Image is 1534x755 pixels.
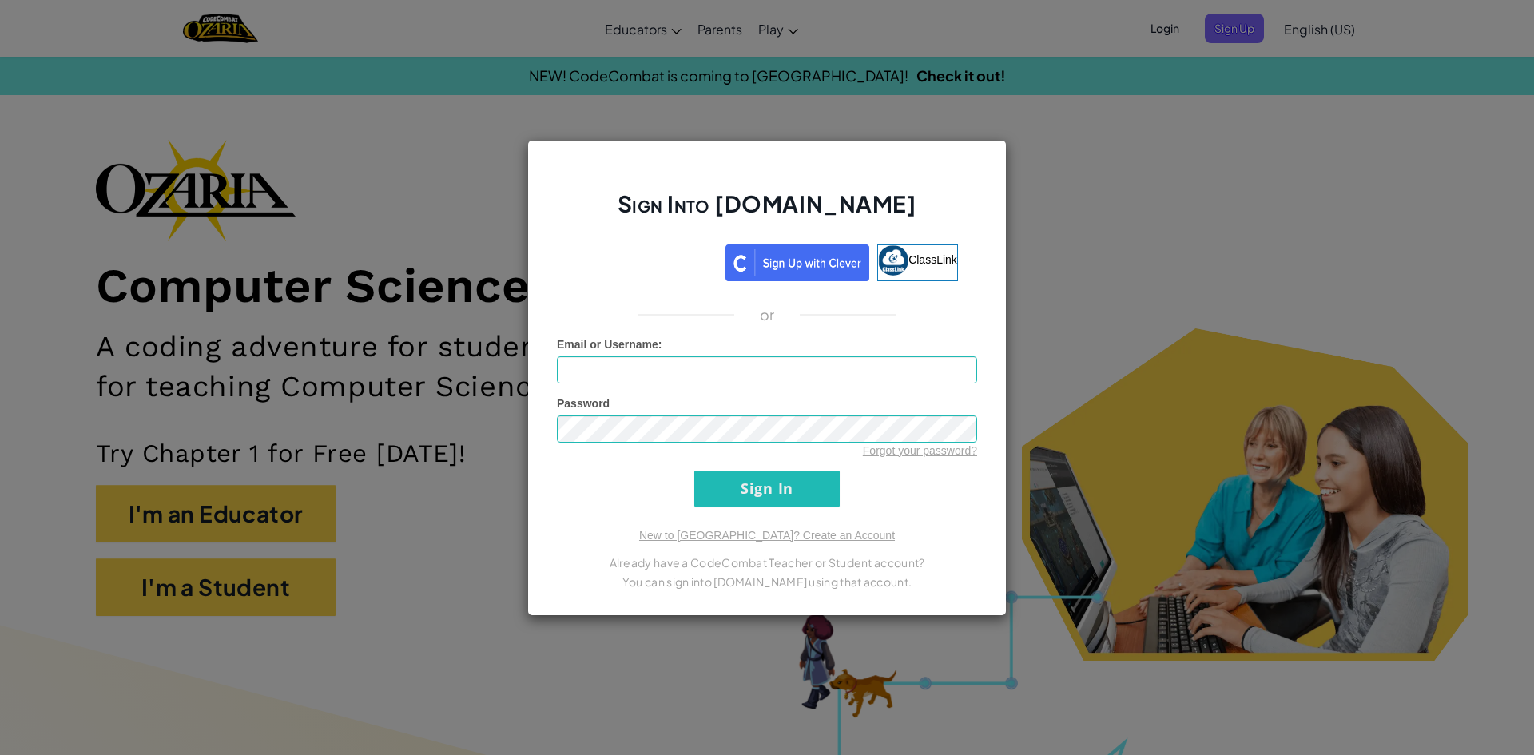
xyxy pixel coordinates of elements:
a: New to [GEOGRAPHIC_DATA]? Create an Account [639,529,895,542]
p: or [760,305,775,324]
a: Forgot your password? [863,444,977,457]
iframe: Sign in with Google Button [568,243,725,278]
img: classlink-logo-small.png [878,245,908,276]
span: Email or Username [557,338,658,351]
span: ClassLink [908,252,957,265]
img: clever_sso_button@2x.png [725,244,869,281]
input: Sign In [694,471,840,507]
span: Password [557,397,610,410]
label: : [557,336,662,352]
p: You can sign into [DOMAIN_NAME] using that account. [557,572,977,591]
p: Already have a CodeCombat Teacher or Student account? [557,553,977,572]
h2: Sign Into [DOMAIN_NAME] [557,189,977,235]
